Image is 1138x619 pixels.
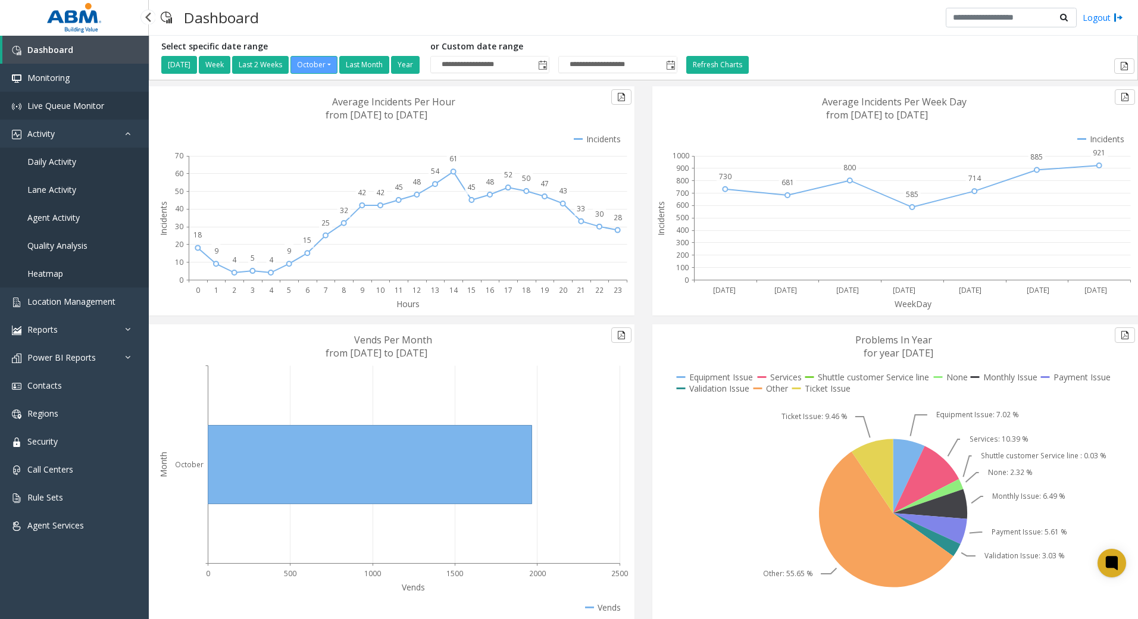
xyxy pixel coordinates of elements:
text: 400 [676,225,689,235]
span: Reports [27,324,58,335]
text: 15 [467,285,476,295]
img: 'icon' [12,493,21,503]
img: 'icon' [12,354,21,363]
text: 10 [376,285,384,295]
text: 0 [684,275,689,285]
img: 'icon' [12,465,21,475]
button: Year [391,56,420,74]
text: Average Incidents Per Week Day [822,95,967,108]
text: 32 [340,205,348,215]
text: Vends Per Month [354,333,432,346]
text: 12 [412,285,421,295]
text: 10 [175,257,183,267]
text: Payment Issue: 5.61 % [992,527,1067,537]
text: 48 [412,177,421,187]
span: Lane Activity [27,184,76,195]
text: 1000 [364,568,381,579]
text: 11 [395,285,403,295]
span: Activity [27,128,55,139]
text: 2000 [529,568,546,579]
text: 4 [269,285,274,295]
text: [DATE] [774,285,797,295]
text: Shuttle customer Service line : 0.03 % [981,451,1106,461]
text: Equipment Issue: 7.02 % [936,409,1019,420]
text: 15 [303,235,311,245]
text: 23 [614,285,622,295]
text: 4 [269,255,274,265]
text: 1500 [446,568,463,579]
button: Last 2 Weeks [232,56,289,74]
text: 70 [175,151,183,161]
text: 7 [324,285,328,295]
span: Location Management [27,296,115,307]
img: 'icon' [12,74,21,83]
span: Daily Activity [27,156,76,167]
text: Incidents [158,201,169,236]
span: Regions [27,408,58,419]
text: 3 [251,285,255,295]
text: 43 [559,186,567,196]
button: Export to pdf [611,89,631,105]
text: 585 [906,189,918,199]
span: Call Centers [27,464,73,475]
img: 'icon' [12,130,21,139]
text: 17 [504,285,512,295]
text: 16 [486,285,494,295]
button: Export to pdf [611,327,631,343]
text: 30 [175,221,183,232]
text: 921 [1093,148,1105,158]
h5: Select specific date range [161,42,421,52]
img: 'icon' [12,382,21,391]
img: 'icon' [12,298,21,307]
text: 9 [360,285,364,295]
span: Quality Analysis [27,240,87,251]
span: Contacts [27,380,62,391]
text: 61 [449,154,458,164]
text: 21 [577,285,585,295]
span: Toggle popup [536,57,549,73]
text: Month [158,452,169,477]
span: Dashboard [27,44,73,55]
text: 52 [504,170,512,180]
text: 6 [305,285,309,295]
text: 700 [676,188,689,198]
button: Export to pdf [1114,58,1134,74]
span: Security [27,436,58,447]
text: 25 [321,218,330,228]
text: [DATE] [959,285,981,295]
text: 42 [376,187,384,198]
text: 800 [843,162,856,173]
text: 40 [175,204,183,214]
span: Power BI Reports [27,352,96,363]
text: 9 [214,246,218,256]
text: [DATE] [893,285,915,295]
text: [DATE] [836,285,859,295]
text: Services: 10.39 % [970,434,1028,444]
text: Validation Issue: 3.03 % [984,551,1065,561]
text: 0 [179,275,183,285]
text: 4 [232,255,237,265]
text: from [DATE] to [DATE] [326,346,427,359]
img: 'icon' [12,521,21,531]
text: 50 [175,186,183,196]
text: 14 [449,285,458,295]
text: Average Incidents Per Hour [332,95,455,108]
text: 20 [559,285,567,295]
button: Export to pdf [1115,327,1135,343]
img: 'icon' [12,326,21,335]
text: Hours [396,298,420,309]
text: 2500 [611,568,628,579]
span: Agent Activity [27,212,80,223]
text: None: 2.32 % [988,467,1033,477]
text: 33 [577,204,585,214]
button: Week [199,56,230,74]
text: 45 [467,182,476,192]
text: 681 [781,177,794,187]
text: 0 [196,285,200,295]
text: 30 [595,209,604,219]
span: Heatmap [27,268,63,279]
span: Live Queue Monitor [27,100,104,111]
img: 'icon' [12,46,21,55]
text: Incidents [655,201,667,236]
img: 'icon' [12,409,21,419]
